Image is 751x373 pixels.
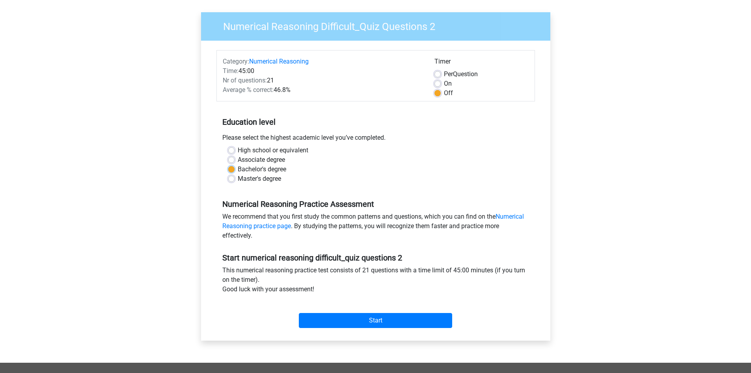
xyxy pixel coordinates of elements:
h5: Numerical Reasoning Practice Assessment [222,199,529,209]
div: We recommend that you first study the common patterns and questions, which you can find on the . ... [216,212,535,244]
h3: Numerical Reasoning Difficult_Quiz Questions 2 [214,17,544,33]
div: 45:00 [217,66,429,76]
label: High school or equivalent [238,146,308,155]
div: Timer [434,57,529,69]
div: Please select the highest academic level you’ve completed. [216,133,535,146]
span: Time: [223,67,239,75]
label: Off [444,88,453,98]
label: Bachelor's degree [238,165,286,174]
label: On [444,79,452,88]
span: Category: [223,58,249,65]
div: 46.8% [217,85,429,95]
a: Numerical Reasoning [249,58,309,65]
label: Master's degree [238,174,281,184]
span: Nr of questions: [223,77,267,84]
label: Question [444,69,478,79]
div: 21 [217,76,429,85]
span: Per [444,70,453,78]
div: This numerical reasoning practice test consists of 21 questions with a time limit of 45:00 minute... [216,266,535,297]
h5: Start numerical reasoning difficult_quiz questions 2 [222,253,529,262]
span: Average % correct: [223,86,274,94]
input: Start [299,313,452,328]
label: Associate degree [238,155,285,165]
h5: Education level [222,114,529,130]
